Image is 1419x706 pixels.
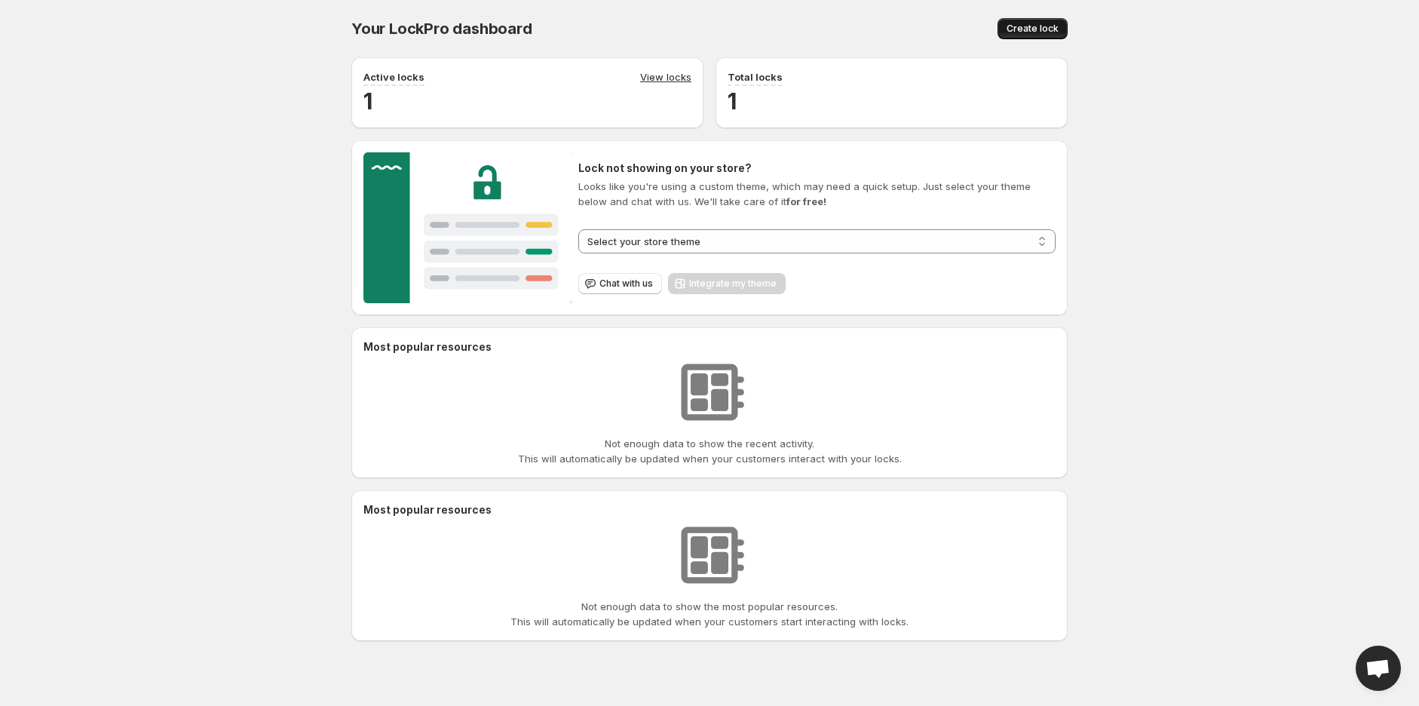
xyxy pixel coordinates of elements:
[786,195,826,207] strong: for free!
[728,86,1056,116] h2: 1
[351,20,532,38] span: Your LockPro dashboard
[363,69,424,84] p: Active locks
[599,278,653,290] span: Chat with us
[578,161,1056,176] h2: Lock not showing on your store?
[672,517,747,593] img: No resources found
[363,502,1056,517] h2: Most popular resources
[1356,646,1401,691] a: Open chat
[998,18,1068,39] button: Create lock
[578,179,1056,209] p: Looks like you're using a custom theme, which may need a quick setup. Just select your theme belo...
[728,69,783,84] p: Total locks
[363,86,691,116] h2: 1
[363,152,572,303] img: Customer support
[518,436,902,466] p: Not enough data to show the recent activity. This will automatically be updated when your custome...
[510,599,909,629] p: Not enough data to show the most popular resources. This will automatically be updated when your ...
[672,355,747,430] img: No resources found
[1007,23,1059,35] span: Create lock
[640,69,691,86] a: View locks
[578,273,662,294] button: Chat with us
[363,339,1056,355] h2: Most popular resources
